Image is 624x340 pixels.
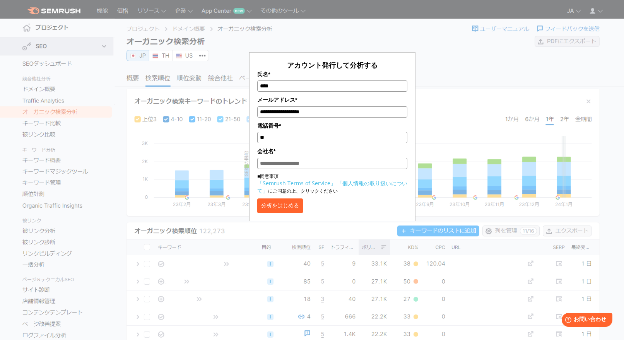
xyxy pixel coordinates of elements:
[257,179,407,194] a: 「個人情報の取り扱いについて」
[287,60,378,70] span: アカウント発行して分析する
[257,121,407,130] label: 電話番号*
[257,179,336,187] a: 「Semrush Terms of Service」
[257,173,407,195] p: ■同意事項 にご同意の上、クリックください
[257,198,303,213] button: 分析をはじめる
[257,96,407,104] label: メールアドレス*
[555,310,615,331] iframe: Help widget launcher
